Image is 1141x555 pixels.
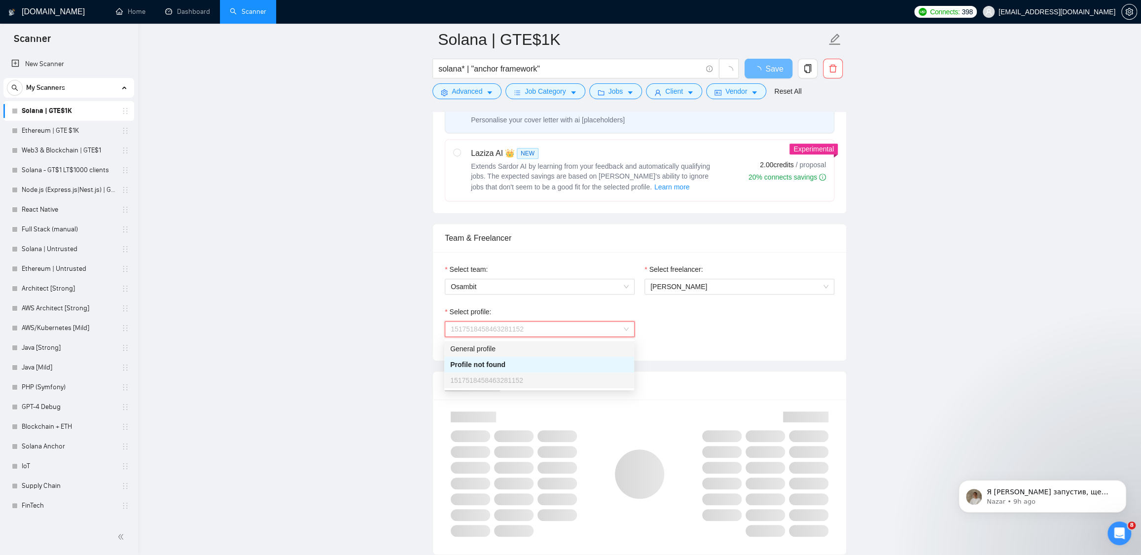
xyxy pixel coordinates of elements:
div: Profile not found [450,359,628,370]
span: bars [514,89,521,96]
a: FinTech [22,496,115,516]
a: AWS/Kubernetes [Mild] [22,318,115,338]
iframe: Intercom live chat [1107,521,1131,545]
span: Jobs [608,86,623,97]
span: Я [PERSON_NAME] запустив, ще раз мануально синхронізацію, іноді потрібно зачекати більше часу у В... [43,29,170,105]
a: homeHome [116,7,145,16]
span: user [654,89,661,96]
button: settingAdvancedcaret-down [432,83,501,99]
span: NEW [517,148,538,159]
span: double-left [117,532,127,542]
a: dashboardDashboard [165,7,210,16]
button: userClientcaret-down [646,83,702,99]
span: holder [121,344,129,352]
span: holder [121,443,129,450]
span: caret-down [486,89,493,96]
span: holder [121,206,129,214]
button: idcardVendorcaret-down [706,83,766,99]
span: holder [121,166,129,174]
img: upwork-logo.png [919,8,927,16]
span: holder [121,127,129,135]
a: Solana | GTE$1K [22,101,115,121]
span: Osambit [451,279,629,294]
div: General profile [444,341,634,357]
span: holder [121,462,129,470]
span: info-circle [706,66,713,72]
a: AWS Architect [Strong] [22,298,115,318]
img: logo [8,4,15,20]
span: holder [121,245,129,253]
li: New Scanner [3,54,134,74]
button: barsJob Categorycaret-down [505,83,585,99]
span: idcard [714,89,721,96]
span: caret-down [570,89,577,96]
div: Profile not found [444,357,634,372]
a: Full Stack (manual) [22,220,115,239]
a: React Native [22,200,115,220]
li: My Scanners [3,78,134,535]
span: copy [798,64,817,73]
p: Message from Nazar, sent 9h ago [43,38,170,47]
button: delete [823,59,843,78]
span: holder [121,364,129,371]
span: [PERSON_NAME] [650,283,707,291]
button: search [7,80,23,96]
span: 1517518458463281152 [450,376,523,384]
button: Laziza AI NEWExtends Sardor AI by learning from your feedback and automatically qualifying jobs. ... [654,181,690,193]
span: holder [121,324,129,332]
span: holder [121,225,129,233]
a: Blockchain + ETH [22,417,115,437]
span: delete [823,64,842,73]
button: folderJobscaret-down [589,83,642,99]
span: Select profile: [449,306,491,317]
a: searchScanner [230,7,266,16]
input: Scanner name... [438,27,826,52]
button: Save [745,59,792,78]
a: setting [1121,8,1137,16]
label: Select freelancer: [644,264,703,275]
a: Web3 & Blockchain | GTE$1 [22,141,115,160]
div: Laziza AI [471,148,717,159]
span: holder [121,147,129,154]
span: 1517518458463281152 [451,325,524,333]
span: 398 [962,6,972,17]
button: setting [1121,4,1137,20]
span: Learn more [654,182,690,192]
span: Experimental [793,145,834,153]
span: folder [598,89,605,96]
span: My Scanners [26,78,65,98]
span: holder [121,265,129,273]
span: loading [724,66,733,75]
span: holder [121,304,129,312]
span: 👑 [505,148,515,159]
a: New Scanner [11,54,126,74]
div: Personalise your cover letter with ai [placeholders] [471,115,625,125]
span: setting [1122,8,1137,16]
a: GPT-4 Debug [22,397,115,417]
span: caret-down [627,89,634,96]
iframe: Intercom notifications message [944,459,1141,528]
a: MVP [22,516,115,535]
div: 20% connects savings [749,172,826,182]
a: Node.js (Express.js|Nest.js) | GTE$1K [22,180,115,200]
span: Scanner [6,32,59,52]
span: edit [828,33,841,46]
label: Select team: [445,264,488,275]
span: holder [121,285,129,293]
a: Supply Chain [22,476,115,496]
span: holder [121,186,129,194]
div: This profile is unavailable now, you can't use it. [445,337,635,348]
span: user [985,8,992,15]
a: Solana Anchor [22,437,115,456]
a: Java [Mild] [22,358,115,377]
a: Reset All [774,86,801,97]
span: holder [121,383,129,391]
span: setting [441,89,448,96]
a: Java [Strong] [22,338,115,358]
span: caret-down [687,89,694,96]
span: holder [121,107,129,115]
span: loading [753,66,765,74]
a: Ethereum | Untrusted [22,259,115,279]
